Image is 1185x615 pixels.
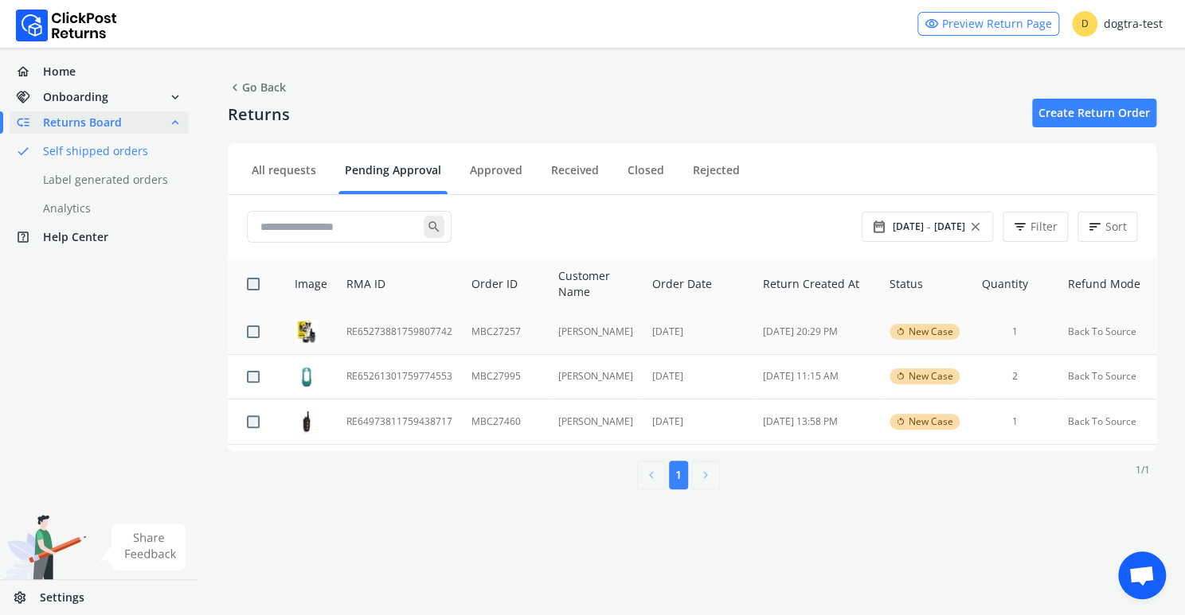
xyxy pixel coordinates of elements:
span: Onboarding [43,89,108,105]
th: Order Date [643,259,753,309]
button: chevron_left [637,461,666,489]
span: rotate_left [896,370,905,383]
span: low_priority [16,111,43,134]
a: Closed [621,162,671,190]
td: Back To Source [1058,354,1157,399]
td: [DATE] 20:29 PM [753,309,880,354]
th: Image [276,259,337,309]
button: 1 [669,461,688,489]
a: doneSelf shipped orders [10,140,208,162]
span: rotate_left [896,415,905,428]
td: MBC27257 [462,309,549,354]
a: All requests [245,162,323,190]
a: Pending Approval [338,162,448,190]
td: [DATE] 11:15 AM [753,354,880,399]
td: [DATE] 13:58 PM [753,399,880,445]
td: 1 [972,309,1058,354]
span: Go Back [228,76,286,99]
td: MBC27995 [462,354,549,399]
td: [DATE] [643,354,753,399]
img: Logo [16,10,117,41]
span: New Case [909,325,953,338]
th: Quantity [972,259,1058,309]
a: Rejected [686,162,746,190]
span: New Case [909,370,953,383]
span: expand_less [168,111,182,134]
span: [DATE] [934,220,965,233]
span: Filter [1031,219,1058,235]
span: chevron_right [698,464,713,486]
span: rotate_left [896,325,905,338]
span: D [1072,11,1097,37]
td: [DATE] [643,399,753,445]
span: sort [1088,216,1102,238]
th: Return Created At [753,259,880,309]
span: home [16,60,43,83]
div: Open chat [1118,551,1166,599]
button: chevron_right [691,461,720,489]
td: [PERSON_NAME] [549,354,643,399]
a: homeHome [10,60,189,83]
span: close [968,216,983,238]
p: 1 / 1 [1136,464,1150,477]
td: RE64973811759438717 [337,399,462,445]
h4: Returns [228,105,290,124]
span: Home [43,64,76,80]
span: chevron_left [644,464,659,486]
span: search [424,216,444,238]
span: chevron_left [228,76,242,99]
td: [PERSON_NAME] [549,399,643,445]
span: Settings [40,590,84,605]
span: visibility [925,13,939,35]
span: date_range [872,216,886,238]
a: Analytics [10,197,208,220]
span: handshake [16,86,43,108]
td: 1 [972,399,1058,445]
span: settings [13,586,40,609]
span: done [16,140,30,162]
a: help_centerHelp Center [10,226,189,248]
td: RE65261301759774553 [337,354,462,399]
a: Create Return Order [1032,99,1156,127]
span: New Case [909,415,953,428]
td: Back To Source [1058,399,1157,445]
a: Label generated orders [10,169,208,191]
td: MBC27460 [462,399,549,445]
button: sortSort [1077,212,1137,242]
th: RMA ID [337,259,462,309]
a: Approved [463,162,529,190]
span: expand_more [168,86,182,108]
a: Received [545,162,605,190]
th: Order ID [462,259,549,309]
div: dogtra-test [1072,11,1163,37]
td: [PERSON_NAME] [549,309,643,354]
span: Returns Board [43,115,122,130]
span: help_center [16,226,43,248]
td: Back To Source [1058,309,1157,354]
th: Customer Name [549,259,643,309]
span: - [927,219,931,235]
a: visibilityPreview Return Page [917,12,1059,36]
td: [DATE] [643,309,753,354]
th: Status [880,259,972,309]
td: 2 [972,354,1058,399]
th: Refund Mode [1058,259,1157,309]
span: filter_list [1013,216,1027,238]
img: row_image [295,320,319,344]
img: row_image [295,364,319,388]
img: row_image [295,410,319,434]
span: [DATE] [893,220,924,233]
span: Help Center [43,229,108,245]
td: RE65273881759807742 [337,309,462,354]
img: share feedback [100,524,186,570]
